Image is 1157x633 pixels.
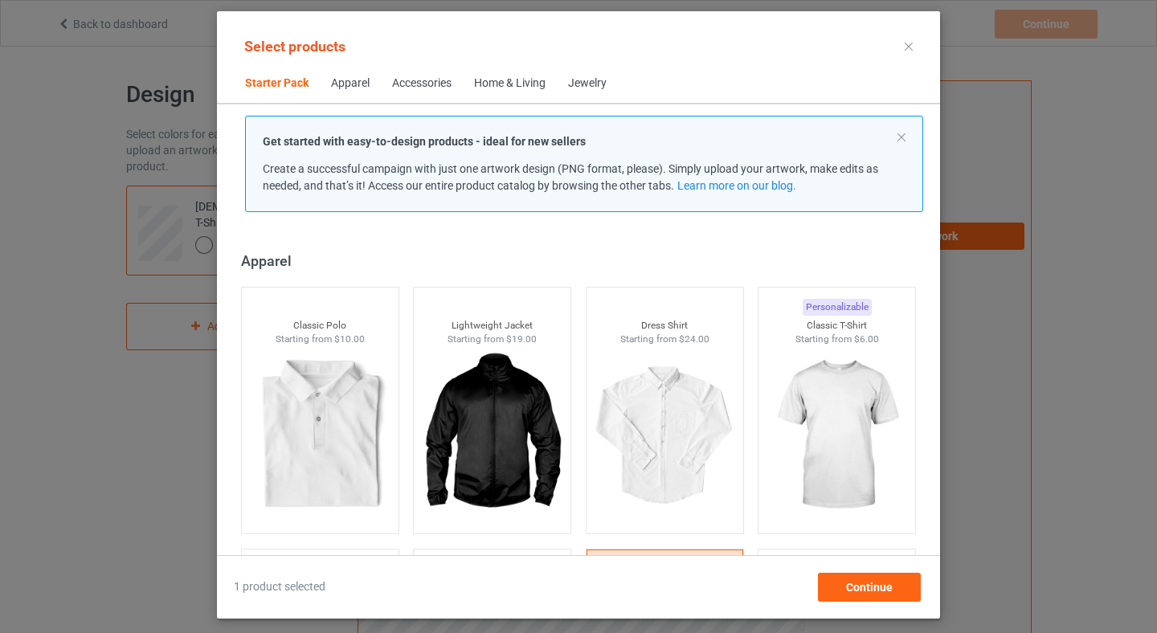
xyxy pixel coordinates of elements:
[248,345,392,525] img: regular.jpg
[587,319,743,333] div: Dress Shirt
[677,179,796,192] a: Learn more on our blog.
[241,251,923,270] div: Apparel
[758,333,915,346] div: Starting from
[854,333,879,345] span: $6.00
[263,135,586,148] strong: Get started with easy-to-design products - ideal for new sellers
[234,64,320,103] span: Starter Pack
[392,76,452,92] div: Accessories
[474,76,546,92] div: Home & Living
[420,345,564,525] img: regular.jpg
[679,333,709,345] span: $24.00
[593,345,737,525] img: regular.jpg
[803,299,872,316] div: Personalizable
[242,333,399,346] div: Starting from
[846,581,893,594] span: Continue
[242,319,399,333] div: Classic Polo
[244,38,345,55] span: Select products
[334,333,365,345] span: $10.00
[414,333,570,346] div: Starting from
[587,333,743,346] div: Starting from
[765,345,909,525] img: regular.jpg
[263,162,878,192] span: Create a successful campaign with just one artwork design (PNG format, please). Simply upload you...
[758,319,915,333] div: Classic T-Shirt
[331,76,370,92] div: Apparel
[506,333,537,345] span: $19.00
[234,579,325,595] span: 1 product selected
[568,76,607,92] div: Jewelry
[818,573,921,602] div: Continue
[414,319,570,333] div: Lightweight Jacket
